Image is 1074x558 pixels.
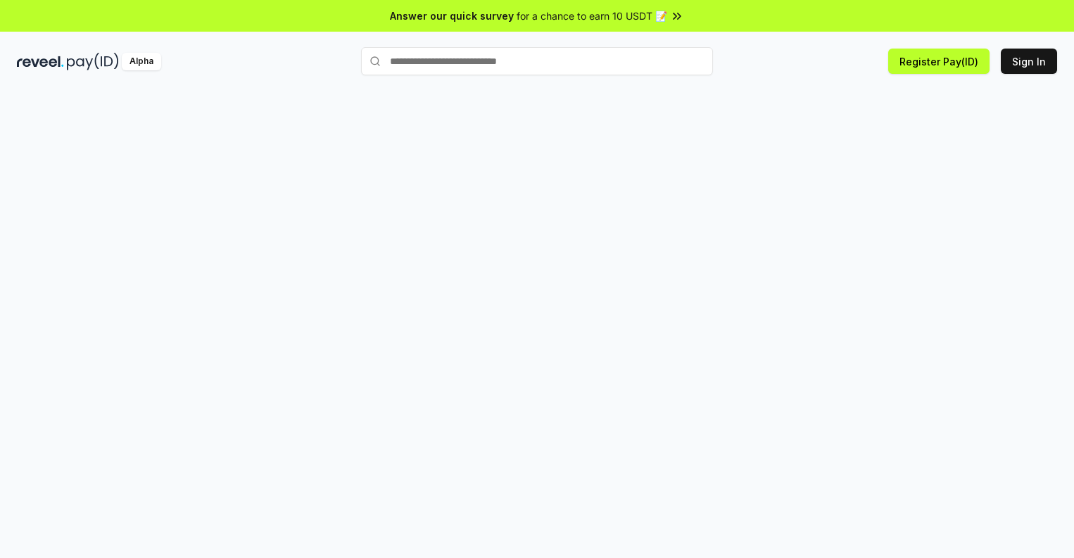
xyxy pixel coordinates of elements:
[390,8,514,23] span: Answer our quick survey
[67,53,119,70] img: pay_id
[122,53,161,70] div: Alpha
[888,49,990,74] button: Register Pay(ID)
[17,53,64,70] img: reveel_dark
[517,8,667,23] span: for a chance to earn 10 USDT 📝
[1001,49,1057,74] button: Sign In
